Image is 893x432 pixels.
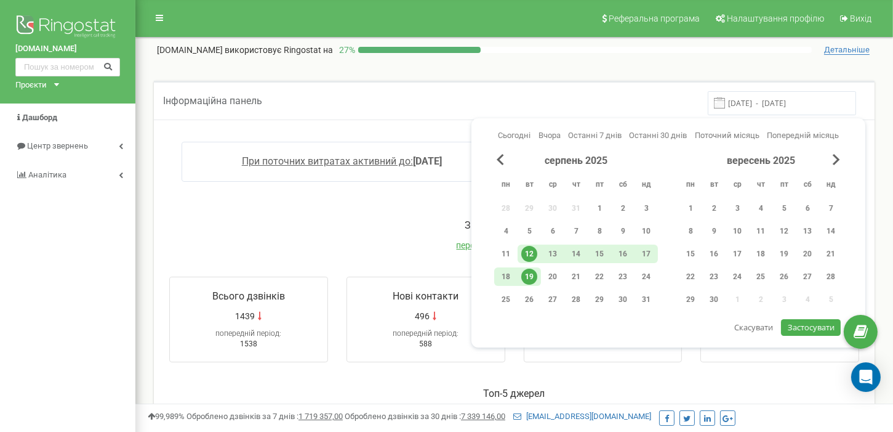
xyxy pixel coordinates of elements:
div: 9 [706,223,722,239]
div: нд 17 серп 2025 р. [635,245,658,263]
div: вт 23 вер 2025 р. [702,267,726,286]
div: 8 [683,223,699,239]
div: вт 26 серп 2025 р. [518,290,541,309]
div: Проєкти [15,79,47,91]
div: сб 30 серп 2025 р. [611,290,635,309]
a: перейти до журналу дзвінків [457,240,572,250]
div: сб 27 вер 2025 р. [796,267,819,286]
div: пн 18 серп 2025 р. [494,267,518,286]
span: Центр звернень [27,141,88,150]
span: Інформаційна панель [163,95,262,107]
div: пт 19 вер 2025 р. [772,245,796,263]
div: пн 25 серп 2025 р. [494,290,518,309]
div: 20 [545,269,561,285]
span: Скасувати [734,322,773,333]
button: Скасувати [728,319,779,336]
div: 20 [799,246,815,262]
span: При поточних витратах активний до: [242,155,413,167]
span: Реферальна програма [609,14,700,23]
div: 19 [776,246,792,262]
div: 18 [498,269,514,285]
span: Останні 30 днів [629,131,687,140]
div: 17 [638,246,654,262]
abbr: понеділок [497,176,515,195]
abbr: середа [543,176,562,195]
div: нд 14 вер 2025 р. [819,222,843,240]
u: 1 719 357,00 [298,412,343,421]
div: пн 11 серп 2025 р. [494,245,518,263]
div: 18 [753,246,769,262]
div: пн 8 вер 2025 р. [679,222,702,240]
div: 6 [799,200,815,216]
div: нд 24 серп 2025 р. [635,267,658,286]
div: пт 26 вер 2025 р. [772,267,796,286]
div: сб 23 серп 2025 р. [611,267,635,286]
span: Toп-5 джерел [484,388,545,399]
div: 28 [823,269,839,285]
span: Аналiтика [28,170,66,179]
div: нд 21 вер 2025 р. [819,245,843,263]
div: ср 17 вер 2025 р. [726,245,749,263]
span: Next Month [833,154,840,165]
div: вт 16 вер 2025 р. [702,245,726,263]
div: 14 [823,223,839,239]
div: 26 [521,291,537,308]
div: пт 15 серп 2025 р. [588,245,611,263]
span: Зведені дані дзвінків [465,219,564,231]
p: [DOMAIN_NAME] [157,44,333,56]
span: 496 [415,310,430,322]
div: пт 1 серп 2025 р. [588,199,611,218]
div: 8 [591,223,607,239]
div: 1 [683,200,699,216]
div: ср 13 серп 2025 р. [541,245,564,263]
div: сб 16 серп 2025 р. [611,245,635,263]
div: 2 [706,200,722,216]
div: сб 6 вер 2025 р. [796,199,819,218]
div: нд 7 вер 2025 р. [819,199,843,218]
abbr: середа [728,176,747,195]
div: сб 9 серп 2025 р. [611,222,635,240]
div: сб 2 серп 2025 р. [611,199,635,218]
div: ср 27 серп 2025 р. [541,290,564,309]
abbr: неділя [637,176,655,195]
div: 28 [568,291,584,308]
div: 25 [498,291,514,308]
span: Застосувати [788,322,835,333]
div: 15 [683,246,699,262]
div: 10 [729,223,745,239]
a: [DOMAIN_NAME] [15,43,120,55]
img: Ringostat logo [15,12,120,43]
abbr: вівторок [520,176,539,195]
div: ср 6 серп 2025 р. [541,222,564,240]
div: 15 [591,246,607,262]
span: 1538 [240,340,257,348]
abbr: четвер [751,176,770,195]
div: 12 [521,246,537,262]
div: 19 [521,269,537,285]
abbr: п’ятниця [590,176,609,195]
div: 10 [638,223,654,239]
div: чт 4 вер 2025 р. [749,199,772,218]
a: [EMAIL_ADDRESS][DOMAIN_NAME] [513,412,651,421]
div: пт 5 вер 2025 р. [772,199,796,218]
div: вт 12 серп 2025 р. [518,245,541,263]
abbr: п’ятниця [775,176,793,195]
div: 3 [638,200,654,216]
div: сб 13 вер 2025 р. [796,222,819,240]
div: 23 [706,269,722,285]
span: 26годин 39хвилин [571,340,635,348]
span: Налаштування профілю [727,14,824,23]
div: 27 [799,269,815,285]
div: 29 [683,291,699,308]
div: 22 [683,269,699,285]
div: 11 [753,223,769,239]
div: 16 [615,246,631,262]
div: 24 [729,269,745,285]
div: сб 20 вер 2025 р. [796,245,819,263]
div: пт 12 вер 2025 р. [772,222,796,240]
div: чт 18 вер 2025 р. [749,245,772,263]
div: 5 [776,200,792,216]
div: 12 [776,223,792,239]
div: ср 20 серп 2025 р. [541,267,564,286]
span: попередній період: [393,329,459,338]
